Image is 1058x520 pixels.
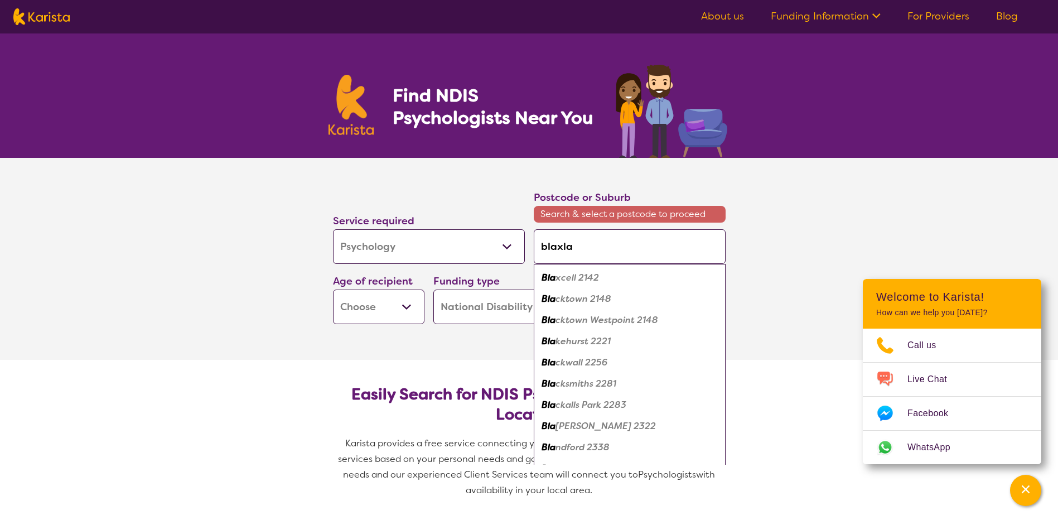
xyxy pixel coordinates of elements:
[863,279,1041,464] div: Channel Menu
[542,357,555,368] em: Bla
[542,378,555,389] em: Bla
[555,314,658,326] em: cktown Westpoint 2148
[1010,475,1041,506] button: Channel Menu
[907,337,950,354] span: Call us
[433,275,500,288] label: Funding type
[542,420,555,432] em: Bla
[539,331,720,352] div: Blakehurst 2221
[555,399,626,411] em: ckalls Park 2283
[876,290,1028,304] h2: Welcome to Karista!
[996,9,1018,23] a: Blog
[542,272,555,283] em: Bla
[539,416,720,437] div: Black Hill 2322
[338,437,723,480] span: Karista provides a free service connecting you with Psychologists and other disability services b...
[539,394,720,416] div: Blackalls Park 2283
[328,75,374,135] img: Karista logo
[342,384,717,425] h2: Easily Search for NDIS Psychologists by Need & Location
[542,314,555,326] em: Bla
[542,463,555,474] em: Bla
[539,352,720,373] div: Blackwall 2256
[701,9,744,23] a: About us
[539,437,720,458] div: Blandford 2338
[333,214,414,228] label: Service required
[555,357,607,368] em: ckwall 2256
[638,469,696,480] span: Psychologists
[542,441,555,453] em: Bla
[771,9,881,23] a: Funding Information
[539,458,720,479] div: Blackville 2343
[555,420,656,432] em: [PERSON_NAME] 2322
[539,267,720,288] div: Blaxcell 2142
[555,441,610,453] em: ndford 2338
[13,8,70,25] img: Karista logo
[612,60,730,158] img: psychology
[539,288,720,310] div: Blacktown 2148
[907,9,969,23] a: For Providers
[555,293,611,305] em: cktown 2148
[534,229,726,264] input: Type
[534,191,631,204] label: Postcode or Suburb
[555,463,608,474] em: ckville 2343
[555,272,599,283] em: xcell 2142
[907,405,962,422] span: Facebook
[542,399,555,411] em: Bla
[333,275,413,288] label: Age of recipient
[539,373,720,394] div: Blacksmiths 2281
[542,335,555,347] em: Bla
[539,310,720,331] div: Blacktown Westpoint 2148
[907,439,964,456] span: WhatsApp
[555,378,616,389] em: cksmiths 2281
[863,329,1041,464] ul: Choose channel
[534,206,726,223] span: Search & select a postcode to proceed
[876,308,1028,317] p: How can we help you [DATE]?
[907,371,960,388] span: Live Chat
[542,293,555,305] em: Bla
[393,84,599,129] h1: Find NDIS Psychologists Near You
[555,335,611,347] em: kehurst 2221
[863,431,1041,464] a: Web link opens in a new tab.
